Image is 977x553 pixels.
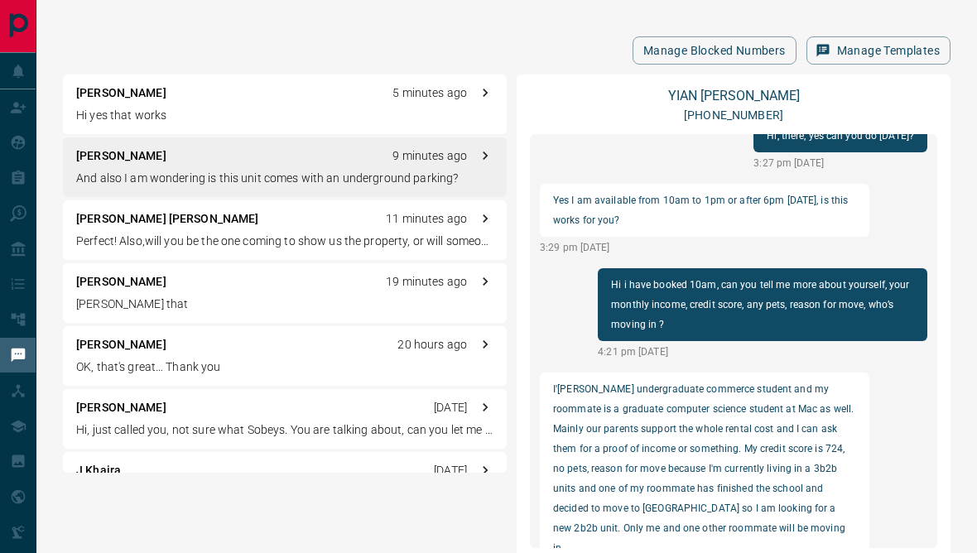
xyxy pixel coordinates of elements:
[76,336,166,353] p: [PERSON_NAME]
[392,147,467,165] p: 9 minutes ago
[76,210,259,228] p: [PERSON_NAME] [PERSON_NAME]
[633,36,797,65] button: Manage Blocked Numbers
[76,462,121,479] p: J Khaira
[76,358,493,376] p: OK, that's great… Thank you
[76,421,493,439] p: Hi, just called you, not sure what Sobeys. You are talking about, can you let me more in terms of...
[434,462,467,479] p: [DATE]
[553,190,856,230] p: Yes I am available from 10am to 1pm or after 6pm [DATE], is this works for you?
[397,336,467,353] p: 20 hours ago
[386,273,467,291] p: 19 minutes ago
[806,36,951,65] button: Manage Templates
[76,296,493,313] p: [PERSON_NAME] that
[767,126,914,146] p: Hi, there, yes can you do [DATE]?
[392,84,467,102] p: 5 minutes ago
[386,210,467,228] p: 11 minutes ago
[76,273,166,291] p: [PERSON_NAME]
[76,107,493,124] p: Hi yes that works
[598,344,927,359] p: 4:21 pm [DATE]
[76,233,493,250] p: Perfect! Also,will you be the one coming to show us the property, or will someone else be showing...
[540,240,869,255] p: 3:29 pm [DATE]
[668,88,800,103] a: YIAN [PERSON_NAME]
[611,275,914,334] p: Hi i have booked 10am, can you tell me more about yourself, your monthly income, credit score, an...
[76,84,166,102] p: [PERSON_NAME]
[434,399,467,416] p: [DATE]
[76,170,493,187] p: And also I am wondering is this unit comes with an underground parking?
[76,399,166,416] p: [PERSON_NAME]
[753,156,927,171] p: 3:27 pm [DATE]
[684,107,783,124] p: [PHONE_NUMBER]
[76,147,166,165] p: [PERSON_NAME]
